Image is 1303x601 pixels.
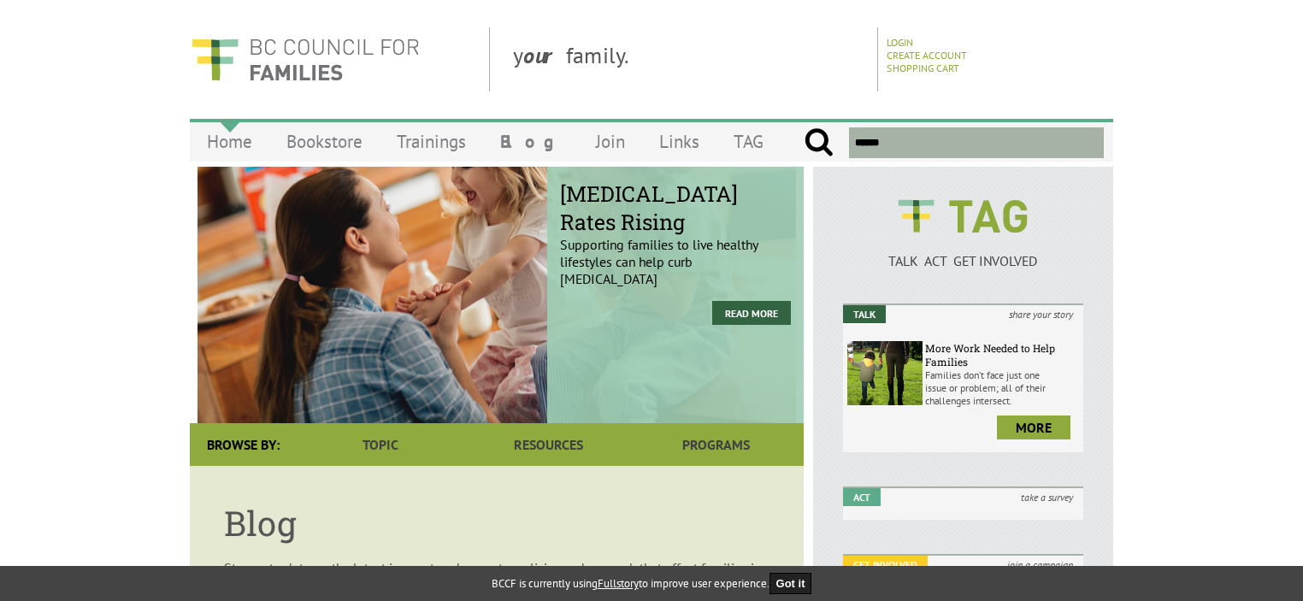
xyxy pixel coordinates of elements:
input: Submit [804,127,834,158]
div: y family. [499,27,878,91]
a: more [997,415,1070,439]
a: Join [579,121,642,162]
a: Read More [712,301,791,325]
em: Get Involved [843,556,928,574]
i: share your story [999,305,1083,323]
a: Topic [297,423,464,466]
button: Got it [769,573,812,594]
a: Programs [633,423,800,466]
a: Bookstore [269,121,380,162]
img: BCCF's TAG Logo [886,184,1040,249]
i: join a campaign [997,556,1083,574]
p: Supporting families to live healthy lifestyles can help curb [MEDICAL_DATA] [560,193,791,287]
a: Blog [483,121,579,162]
a: Login [887,36,913,49]
img: BC Council for FAMILIES [190,27,421,91]
p: Families don’t face just one issue or problem; all of their challenges intersect. [925,368,1079,407]
a: Shopping Cart [887,62,959,74]
a: Trainings [380,121,483,162]
a: Fullstory [598,576,639,591]
p: TALK ACT GET INVOLVED [843,252,1083,269]
a: Home [190,121,269,162]
em: Talk [843,305,886,323]
a: Create Account [887,49,967,62]
h6: More Work Needed to Help Families [925,341,1079,368]
i: take a survey [1011,488,1083,506]
em: Act [843,488,881,506]
p: Stay up to date on the latest issues, trends, events, policies and research that affect families ... [224,559,769,593]
div: Browse By: [190,423,297,466]
a: Resources [464,423,632,466]
strong: our [523,41,566,69]
span: [MEDICAL_DATA] Rates Rising [560,180,791,236]
h1: Blog [224,500,769,545]
a: Links [642,121,716,162]
a: TAG [716,121,781,162]
a: TALK ACT GET INVOLVED [843,235,1083,269]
